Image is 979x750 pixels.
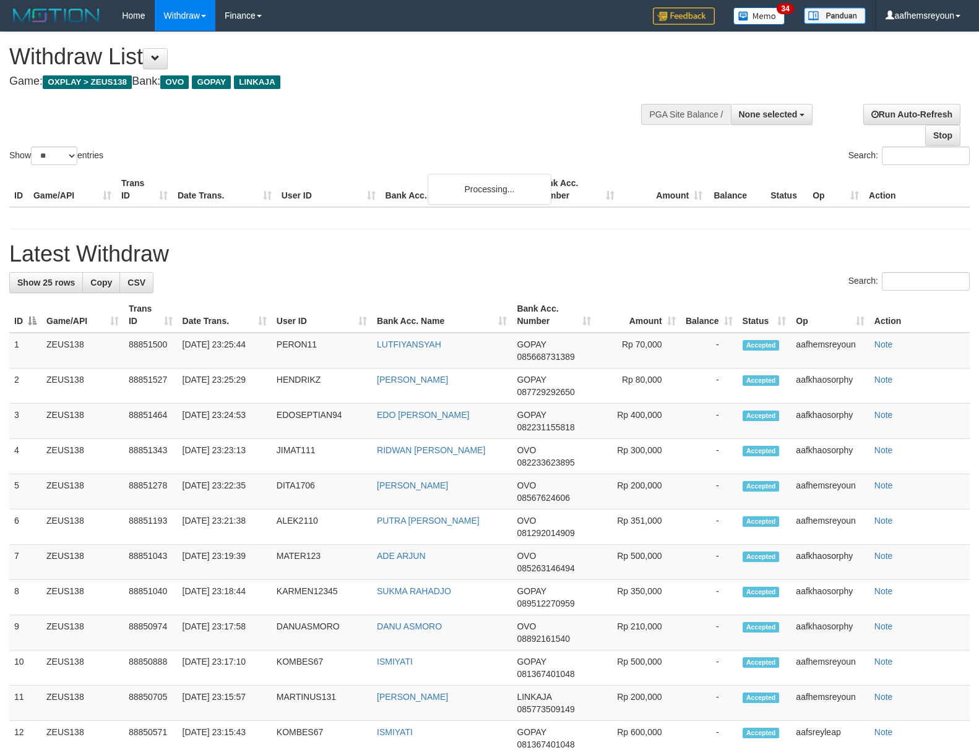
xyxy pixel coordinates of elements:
[517,551,536,561] span: OVO
[874,586,893,596] a: Note
[41,650,124,686] td: ZEUS138
[808,172,864,207] th: Op
[743,446,780,456] span: Accepted
[9,147,103,165] label: Show entries
[517,621,536,631] span: OVO
[791,509,869,545] td: aafhemsreyoun
[681,686,738,721] td: -
[681,439,738,474] td: -
[743,657,780,668] span: Accepted
[372,297,512,333] th: Bank Acc. Name: activate to sort column ascending
[178,686,272,721] td: [DATE] 23:15:57
[517,458,574,467] span: Copy 082233623895 to clipboard
[863,104,960,125] a: Run Auto-Refresh
[743,481,780,492] span: Accepted
[874,339,893,349] a: Note
[804,7,866,24] img: panduan.png
[731,104,813,125] button: None selected
[791,297,869,333] th: Op: activate to sort column ascending
[681,615,738,650] td: -
[681,650,738,686] td: -
[791,404,869,439] td: aafkhaosorphy
[178,333,272,369] td: [DATE] 23:25:44
[874,375,893,385] a: Note
[272,404,372,439] td: EDOSEPTIAN94
[41,439,124,474] td: ZEUS138
[41,474,124,509] td: ZEUS138
[9,45,640,69] h1: Withdraw List
[743,622,780,633] span: Accepted
[874,410,893,420] a: Note
[41,686,124,721] td: ZEUS138
[517,375,546,385] span: GOPAY
[28,172,116,207] th: Game/API
[272,297,372,333] th: User ID: activate to sort column ascending
[178,580,272,615] td: [DATE] 23:18:44
[791,545,869,580] td: aafkhaosorphy
[9,172,28,207] th: ID
[791,650,869,686] td: aafhemsreyoun
[532,172,619,207] th: Bank Acc. Number
[707,172,766,207] th: Balance
[596,615,681,650] td: Rp 210,000
[596,650,681,686] td: Rp 500,000
[596,580,681,615] td: Rp 350,000
[377,657,413,667] a: ISMIYATI
[43,75,132,89] span: OXPLAY > ZEUS138
[272,686,372,721] td: MARTINUS131
[743,692,780,703] span: Accepted
[882,272,970,291] input: Search:
[41,369,124,404] td: ZEUS138
[124,474,178,509] td: 88851278
[9,75,640,88] h4: Game: Bank:
[619,172,707,207] th: Amount
[869,297,970,333] th: Action
[596,545,681,580] td: Rp 500,000
[848,272,970,291] label: Search:
[743,587,780,597] span: Accepted
[178,615,272,650] td: [DATE] 23:17:58
[681,474,738,509] td: -
[791,615,869,650] td: aafkhaosorphy
[9,580,41,615] td: 8
[791,439,869,474] td: aafkhaosorphy
[41,333,124,369] td: ZEUS138
[596,439,681,474] td: Rp 300,000
[41,545,124,580] td: ZEUS138
[791,686,869,721] td: aafhemsreyoun
[377,445,485,455] a: RIDWAN [PERSON_NAME]
[791,333,869,369] td: aafhemsreyoun
[124,650,178,686] td: 88850888
[743,340,780,351] span: Accepted
[272,615,372,650] td: DANUASMORO
[517,563,574,573] span: Copy 085263146494 to clipboard
[641,104,730,125] div: PGA Site Balance /
[9,242,970,266] h1: Latest Withdraw
[9,615,41,650] td: 9
[381,172,532,207] th: Bank Acc. Name
[517,634,570,644] span: Copy 08892161540 to clipboard
[41,615,124,650] td: ZEUS138
[127,278,145,288] span: CSV
[517,339,546,349] span: GOPAY
[653,7,715,25] img: Feedback.jpg
[82,272,120,293] a: Copy
[31,147,77,165] select: Showentries
[596,369,681,404] td: Rp 80,000
[882,147,970,165] input: Search:
[517,422,574,432] span: Copy 082231155818 to clipboard
[743,375,780,386] span: Accepted
[874,621,893,631] a: Note
[272,333,372,369] td: PERON11
[178,474,272,509] td: [DATE] 23:22:35
[596,297,681,333] th: Amount: activate to sort column ascending
[178,650,272,686] td: [DATE] 23:17:10
[9,650,41,686] td: 10
[743,516,780,527] span: Accepted
[377,375,448,385] a: [PERSON_NAME]
[377,516,480,526] a: PUTRA [PERSON_NAME]
[377,480,448,490] a: [PERSON_NAME]
[90,278,112,288] span: Copy
[874,551,893,561] a: Note
[739,109,798,119] span: None selected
